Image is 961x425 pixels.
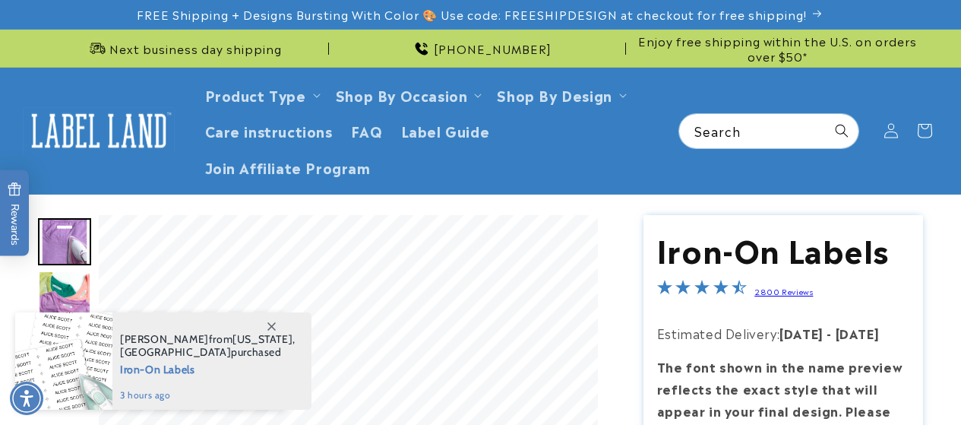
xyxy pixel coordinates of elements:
[205,158,371,176] span: Join Affiliate Program
[336,86,468,103] span: Shop By Occasion
[827,324,832,342] strong: -
[23,107,175,154] img: Label Land
[632,33,923,63] span: Enjoy free shipping within the U.S. on orders over $50*
[657,281,747,300] span: 4.5-star overall rating
[120,332,209,346] span: [PERSON_NAME]
[232,332,292,346] span: [US_STATE]
[657,322,910,344] p: Estimated Delivery:
[205,122,333,139] span: Care instructions
[38,215,91,268] div: Go to slide 1
[120,345,231,359] span: [GEOGRAPHIC_DATA]
[196,149,380,185] a: Join Affiliate Program
[8,182,22,245] span: Rewards
[779,324,823,342] strong: [DATE]
[38,218,91,265] img: Iron on name label being ironed to shirt
[38,30,329,67] div: Announcement
[205,84,306,105] a: Product Type
[196,113,342,148] a: Care instructions
[196,77,327,113] summary: Product Type
[632,30,923,67] div: Announcement
[754,286,813,297] a: 2800 Reviews
[497,84,612,105] a: Shop By Design
[401,122,490,139] span: Label Guide
[335,30,626,67] div: Announcement
[488,77,632,113] summary: Shop By Design
[657,229,910,268] h1: Iron-On Labels
[38,271,91,324] div: Go to slide 2
[10,382,43,415] div: Accessibility Menu
[17,101,181,160] a: Label Land
[137,7,807,22] span: FREE Shipping + Designs Bursting With Color 🎨 Use code: FREESHIPDESIGN at checkout for free shipp...
[809,360,946,410] iframe: Gorgias live chat messenger
[434,41,552,56] span: [PHONE_NUMBER]
[836,324,880,342] strong: [DATE]
[38,271,91,324] img: Iron on name tags ironed to a t-shirt
[392,113,499,148] a: Label Guide
[109,41,282,56] span: Next business day shipping
[327,77,488,113] summary: Shop By Occasion
[825,114,858,147] button: Search
[120,333,296,359] span: from , purchased
[342,113,392,148] a: FAQ
[351,122,383,139] span: FAQ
